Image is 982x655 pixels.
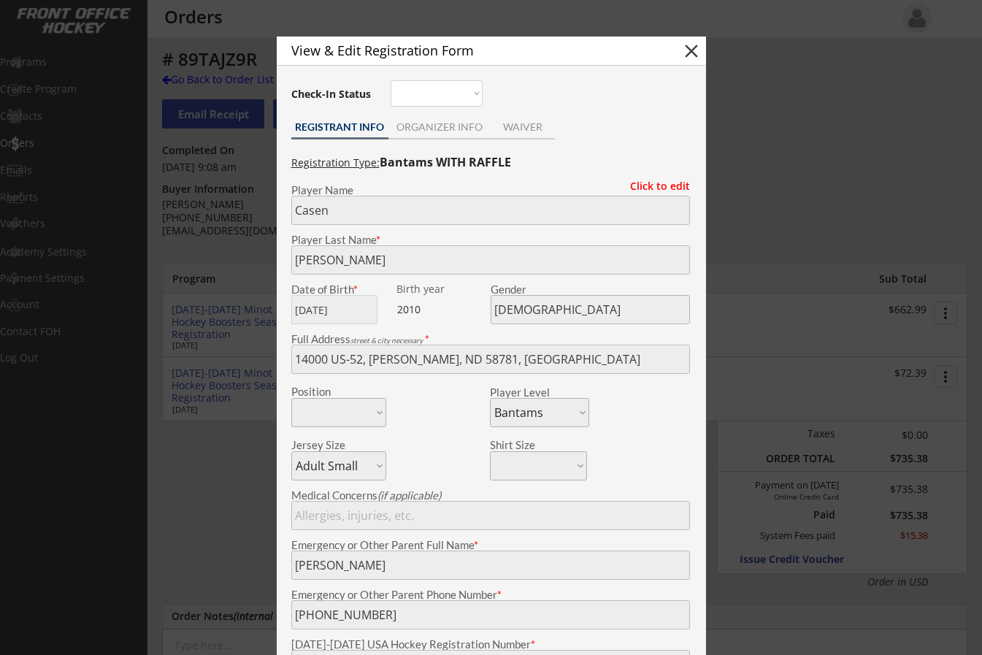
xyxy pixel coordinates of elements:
div: ORGANIZER INFO [388,122,491,132]
em: street & city necessary [350,336,423,345]
div: REGISTRANT INFO [291,122,388,132]
div: We are transitioning the system to collect and store date of birth instead of just birth year to ... [396,284,488,295]
div: 2010 [397,302,488,317]
div: Emergency or Other Parent Full Name [291,540,690,551]
div: Player Last Name [291,234,690,245]
strong: Bantams WITH RAFFLE [380,154,511,170]
div: Click to edit [619,181,690,191]
div: WAIVER [491,122,555,132]
div: Emergency or Other Parent Phone Number [291,589,690,600]
div: Jersey Size [291,440,367,451]
input: Allergies, injuries, etc. [291,501,690,530]
div: Shirt Size [490,440,565,451]
div: Date of Birth [291,284,386,295]
div: Full Address [291,334,690,345]
div: Player Level [490,387,589,398]
button: close [680,40,702,62]
div: Check-In Status [291,89,374,99]
div: Medical Concerns [291,490,690,501]
input: Street, City, Province/State [291,345,690,374]
div: Position [291,386,367,397]
div: Gender [491,284,690,295]
u: Registration Type: [291,156,380,169]
div: [DATE]-[DATE] USA Hockey Registration Number [291,639,690,650]
div: Player Name [291,185,690,196]
div: Birth year [396,284,488,294]
div: View & Edit Registration Form [291,44,655,57]
em: (if applicable) [377,489,441,502]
